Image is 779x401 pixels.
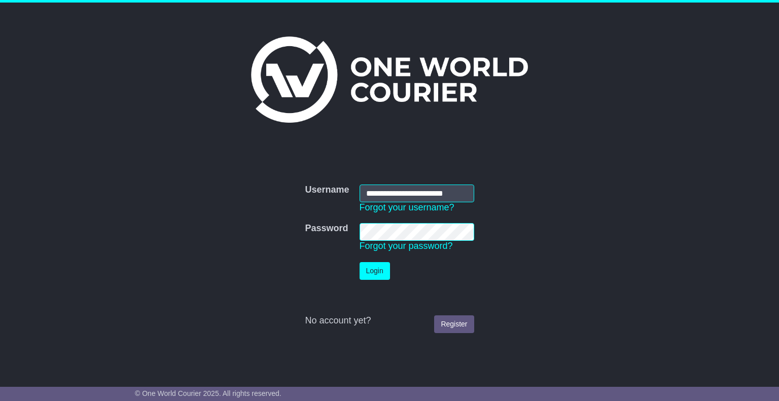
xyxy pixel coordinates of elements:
[305,223,348,234] label: Password
[135,389,281,397] span: © One World Courier 2025. All rights reserved.
[360,202,454,212] a: Forgot your username?
[305,315,474,326] div: No account yet?
[434,315,474,333] a: Register
[305,185,349,196] label: Username
[360,241,453,251] a: Forgot your password?
[251,37,528,123] img: One World
[360,262,390,280] button: Login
